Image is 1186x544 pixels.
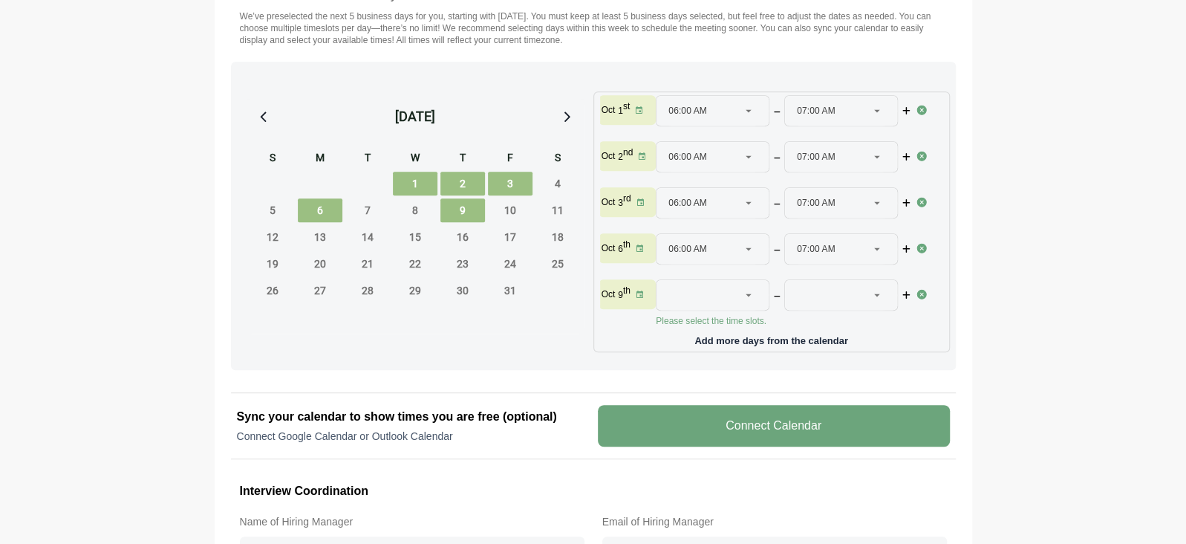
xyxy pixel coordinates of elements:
[668,96,707,126] span: 06:00 AM
[602,150,616,162] p: Oct
[623,193,631,204] sup: rd
[602,104,616,116] p: Oct
[488,198,532,222] span: Friday, October 10, 2025
[250,149,295,169] div: S
[535,149,580,169] div: S
[600,330,943,346] p: Add more days from the calendar
[618,244,623,254] strong: 6
[618,290,623,300] strong: 9
[535,225,580,249] span: Saturday, October 18, 2025
[488,172,532,195] span: Friday, October 3, 2025
[602,288,616,300] p: Oct
[298,252,342,276] span: Monday, October 20, 2025
[298,198,342,222] span: Monday, October 6, 2025
[393,149,437,169] div: W
[240,513,584,531] label: Name of Hiring Manager
[240,482,947,501] h3: Interview Coordination
[440,198,485,222] span: Thursday, October 9, 2025
[623,101,630,111] sup: st
[250,198,295,222] span: Sunday, October 5, 2025
[618,152,623,162] strong: 2
[535,172,580,195] span: Saturday, October 4, 2025
[618,198,623,208] strong: 3
[393,225,437,249] span: Wednesday, October 15, 2025
[598,405,950,447] v-button: Connect Calendar
[250,279,295,302] span: Sunday, October 26, 2025
[250,225,295,249] span: Sunday, October 12, 2025
[395,106,435,127] div: [DATE]
[345,279,390,302] span: Tuesday, October 28, 2025
[393,279,437,302] span: Wednesday, October 29, 2025
[602,513,947,531] label: Email of Hiring Manager
[535,252,580,276] span: Saturday, October 25, 2025
[345,198,390,222] span: Tuesday, October 7, 2025
[488,149,532,169] div: F
[797,142,835,172] span: 07:00 AM
[535,198,580,222] span: Saturday, October 11, 2025
[797,234,835,264] span: 07:00 AM
[488,279,532,302] span: Friday, October 31, 2025
[393,252,437,276] span: Wednesday, October 22, 2025
[345,225,390,249] span: Tuesday, October 14, 2025
[602,196,616,208] p: Oct
[440,149,485,169] div: T
[345,252,390,276] span: Tuesday, October 21, 2025
[623,147,633,158] sup: nd
[440,252,485,276] span: Thursday, October 23, 2025
[240,10,947,46] p: We’ve preselected the next 5 business days for you, starting with [DATE]. You must keep at least ...
[668,142,707,172] span: 06:00 AM
[237,408,589,426] h2: Sync your calendar to show times you are free (optional)
[298,279,342,302] span: Monday, October 27, 2025
[298,149,342,169] div: M
[237,429,589,444] p: Connect Google Calendar or Outlook Calendar
[797,188,835,218] span: 07:00 AM
[298,225,342,249] span: Monday, October 13, 2025
[618,106,623,116] strong: 1
[623,239,631,250] sup: th
[488,225,532,249] span: Friday, October 17, 2025
[440,225,485,249] span: Thursday, October 16, 2025
[797,96,835,126] span: 07:00 AM
[668,234,707,264] span: 06:00 AM
[440,279,485,302] span: Thursday, October 30, 2025
[488,252,532,276] span: Friday, October 24, 2025
[393,198,437,222] span: Wednesday, October 8, 2025
[440,172,485,195] span: Thursday, October 2, 2025
[656,315,916,327] p: Please select the time slots.
[668,188,707,218] span: 06:00 AM
[602,242,616,254] p: Oct
[393,172,437,195] span: Wednesday, October 1, 2025
[345,149,390,169] div: T
[623,285,631,296] sup: th
[250,252,295,276] span: Sunday, October 19, 2025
